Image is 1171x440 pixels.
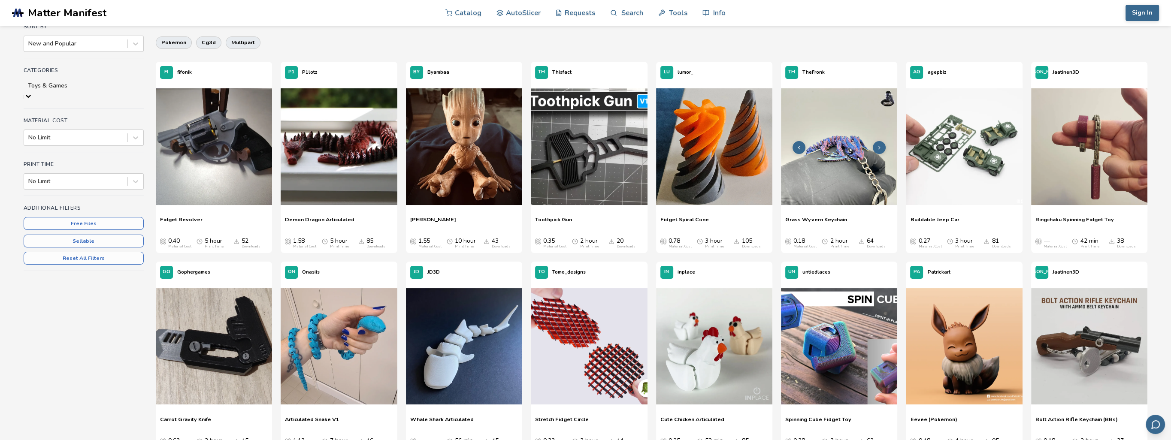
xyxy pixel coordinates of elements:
[492,244,511,249] div: Downloads
[678,268,695,277] p: inplace
[785,416,851,429] span: Spinning Cube Fidget Toy
[484,238,490,244] span: Downloads
[24,217,144,230] button: Free Files
[830,238,849,249] div: 2 hour
[28,40,30,47] input: New and Popular
[293,238,316,249] div: 1.58
[705,238,724,249] div: 3 hour
[322,238,328,244] span: Average Print Time
[1035,238,1041,244] span: Average Cost
[910,416,957,429] span: Eevee (Pokemon)
[177,68,192,77] p: fifonik
[535,238,541,244] span: Average Cost
[156,36,192,48] button: pokemon
[1126,5,1159,21] button: Sign In
[572,238,578,244] span: Average Print Time
[1109,238,1115,244] span: Downloads
[205,244,224,249] div: Print Time
[242,238,260,249] div: 52
[947,238,953,244] span: Average Print Time
[552,268,586,277] p: Tomo_designs
[302,68,317,77] p: P1lotz
[160,238,166,244] span: Average Cost
[664,69,670,75] span: LU
[580,238,599,249] div: 2 hour
[1035,416,1118,429] span: Bolt Action Rifle Keychain (BBs)
[992,244,1011,249] div: Downloads
[859,238,865,244] span: Downloads
[608,238,614,244] span: Downloads
[330,244,349,249] div: Print Time
[1117,238,1136,249] div: 38
[1146,415,1165,434] button: Send feedback via email
[455,244,474,249] div: Print Time
[24,161,144,167] h4: Print Time
[427,68,449,77] p: Byambaa
[580,244,599,249] div: Print Time
[535,216,572,229] a: Toothpick Gun
[927,268,950,277] p: Patrickart
[867,244,886,249] div: Downloads
[955,238,974,249] div: 3 hour
[413,69,420,75] span: BY
[1035,216,1114,229] a: Ringchaku Spinning Fidget Toy
[983,238,989,244] span: Downloads
[293,244,316,249] div: Material Cost
[366,238,385,249] div: 85
[28,7,106,19] span: Matter Manifest
[1053,68,1079,77] p: Jaatinen3D
[733,238,739,244] span: Downloads
[226,36,260,48] button: multipart
[455,238,476,249] div: 10 hour
[302,268,320,277] p: Onasiis
[160,416,211,429] a: Carrot Gravity Knife
[955,244,974,249] div: Print Time
[992,238,1011,249] div: 81
[543,244,566,249] div: Material Cost
[669,238,692,249] div: 0.78
[910,238,916,244] span: Average Cost
[552,68,572,77] p: Thisfact
[285,238,291,244] span: Average Cost
[330,238,349,249] div: 5 hour
[793,238,817,249] div: 0.18
[669,244,692,249] div: Material Cost
[447,238,453,244] span: Average Print Time
[741,238,760,249] div: 105
[822,238,828,244] span: Average Print Time
[802,68,825,77] p: TheFronk
[410,216,456,229] span: [PERSON_NAME]
[492,238,511,249] div: 43
[660,216,709,229] span: Fidget Spiral Cone
[24,252,144,265] button: Reset All Filters
[1044,238,1050,244] span: —
[288,69,295,75] span: P1
[906,283,1022,412] a: Eevee (Pokemon)
[1053,268,1079,277] p: Jaatinen3D
[177,268,210,277] p: Gophergames
[1022,269,1062,275] span: [PERSON_NAME]
[168,244,191,249] div: Material Cost
[538,269,545,275] span: TO
[168,238,191,249] div: 0.40
[1022,69,1062,75] span: [PERSON_NAME]
[24,235,144,247] button: Sellable
[785,216,847,229] a: Grass Wyvern Keychain
[785,238,791,244] span: Average Cost
[913,69,920,75] span: AG
[543,238,566,249] div: 0.35
[163,269,170,275] span: GO
[28,134,30,141] input: No Limit
[906,288,1022,404] img: Eevee (Pokemon)
[910,216,959,229] span: Buildable Jeep Car
[1080,244,1099,249] div: Print Time
[1117,244,1136,249] div: Downloads
[410,416,474,429] a: Whale Shark Articulated
[285,416,339,429] span: Articulated Snake V1
[927,68,946,77] p: agepbiz
[793,244,817,249] div: Material Cost
[285,216,354,229] a: Demon Dragon Articulated
[1072,238,1078,244] span: Average Print Time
